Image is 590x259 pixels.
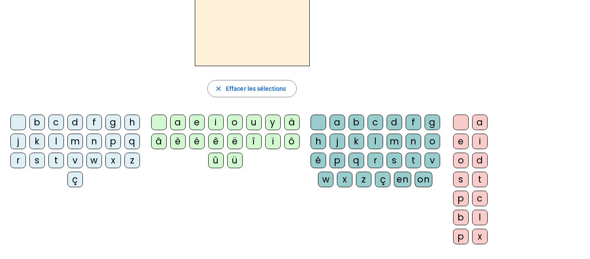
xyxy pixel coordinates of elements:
div: ï [265,134,281,149]
div: ô [284,134,300,149]
div: r [368,153,383,168]
div: d [387,115,402,130]
div: m [387,134,402,149]
div: z [124,153,140,168]
div: b [349,115,364,130]
div: l [472,210,488,225]
div: en [394,172,411,187]
div: t [48,153,64,168]
div: h [124,115,140,130]
div: p [330,153,345,168]
div: c [48,115,64,130]
div: p [105,134,121,149]
div: n [406,134,421,149]
div: h [311,134,326,149]
div: a [330,115,345,130]
div: p [453,229,469,244]
div: f [86,115,102,130]
div: j [10,134,26,149]
div: on [415,172,432,187]
div: c [472,191,488,206]
div: b [453,210,469,225]
div: m [67,134,83,149]
div: z [356,172,371,187]
div: n [86,134,102,149]
mat-icon: close [215,85,222,93]
div: v [67,153,83,168]
div: s [387,153,402,168]
div: k [349,134,364,149]
div: à [284,115,300,130]
div: é [189,134,205,149]
div: ë [227,134,243,149]
div: û [208,153,224,168]
div: s [453,172,469,187]
div: ç [67,172,83,187]
div: b [29,115,45,130]
div: î [246,134,262,149]
div: ç [375,172,390,187]
div: q [349,153,364,168]
div: o [227,115,243,130]
div: w [86,153,102,168]
div: w [318,172,333,187]
div: v [425,153,440,168]
div: l [48,134,64,149]
div: x [337,172,352,187]
div: s [29,153,45,168]
div: é [311,153,326,168]
div: r [10,153,26,168]
div: d [472,153,488,168]
div: ü [227,153,243,168]
div: t [406,153,421,168]
div: f [406,115,421,130]
div: a [472,115,488,130]
div: g [105,115,121,130]
div: y [265,115,281,130]
div: e [189,115,205,130]
div: x [105,153,121,168]
div: ê [208,134,224,149]
div: è [170,134,186,149]
div: l [368,134,383,149]
div: u [246,115,262,130]
span: Effacer les sélections [226,83,286,94]
button: Effacer les sélections [207,80,297,97]
div: a [170,115,186,130]
div: o [425,134,440,149]
div: j [330,134,345,149]
div: q [124,134,140,149]
div: i [208,115,224,130]
div: i [472,134,488,149]
div: k [29,134,45,149]
div: g [425,115,440,130]
div: x [472,229,488,244]
div: p [453,191,469,206]
div: c [368,115,383,130]
div: e [453,134,469,149]
div: o [453,153,469,168]
div: â [151,134,167,149]
div: d [67,115,83,130]
div: t [472,172,488,187]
